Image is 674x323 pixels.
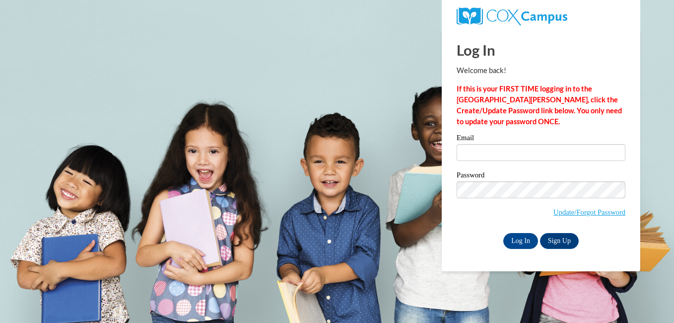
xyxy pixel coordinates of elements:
p: Welcome back! [457,65,625,76]
a: COX Campus [457,11,567,20]
h1: Log In [457,40,625,60]
label: Password [457,171,625,181]
img: COX Campus [457,7,567,25]
strong: If this is your FIRST TIME logging in to the [GEOGRAPHIC_DATA][PERSON_NAME], click the Create/Upd... [457,84,622,126]
label: Email [457,134,625,144]
a: Sign Up [540,233,579,249]
input: Log In [503,233,538,249]
a: Update/Forgot Password [553,208,625,216]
